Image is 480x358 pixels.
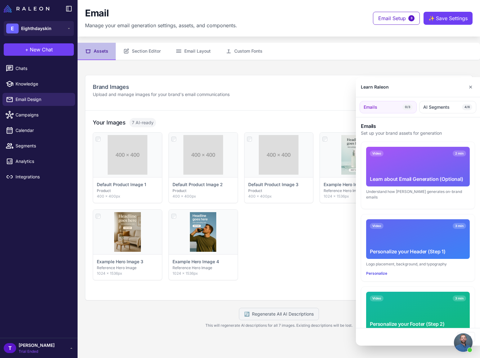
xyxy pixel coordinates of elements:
[453,223,466,229] span: 3 min
[419,101,476,113] button: AI Segments4/6
[361,122,475,130] h3: Emails
[370,223,384,229] span: Video
[462,104,472,110] span: 4/6
[361,130,475,137] p: Set up your brand assets for generation
[466,81,475,93] button: Close
[360,101,417,113] button: Emails0/3
[364,104,377,111] span: Emails
[370,295,384,301] span: Video
[453,295,466,301] span: 3 min
[454,333,473,352] div: Open chat
[370,320,466,328] div: Personalize your Footer (Step 2)
[370,248,466,255] div: Personalize your Header (Step 1)
[366,261,470,267] div: Logo placement, background, and typography
[453,151,466,156] span: 2 min
[457,332,475,342] button: Close
[361,84,389,90] div: Learn Raleon
[366,189,470,200] div: Understand how [PERSON_NAME] generates on-brand emails
[370,151,384,156] span: Video
[370,175,466,183] div: Learn about Email Generation (Optional)
[366,271,387,276] button: Personalize
[402,104,413,110] span: 0/3
[423,104,450,111] span: AI Segments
